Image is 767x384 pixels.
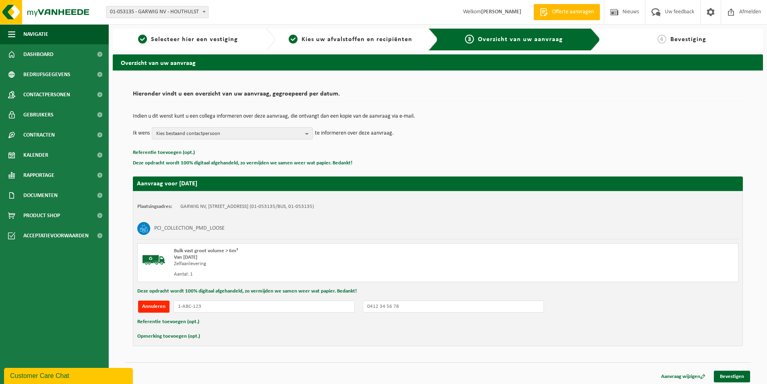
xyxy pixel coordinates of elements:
[4,366,134,384] iframe: chat widget
[23,64,70,85] span: Bedrijfsgegevens
[137,286,357,297] button: Deze opdracht wordt 100% digitaal afgehandeld, zo vermijden we samen weer wat papier. Bedankt!
[481,9,521,15] strong: [PERSON_NAME]
[156,128,302,140] span: Kies bestaand contactpersoon
[23,125,55,145] span: Contracten
[657,35,666,44] span: 4
[23,185,58,205] span: Documenten
[315,127,394,139] p: te informeren over deze aanvraag.
[714,371,750,382] a: Bevestigen
[533,4,600,20] a: Offerte aanvragen
[138,301,170,313] button: Annuleren
[23,85,70,105] span: Contactpersonen
[302,36,412,43] span: Kies uw afvalstoffen en recipiënten
[133,127,150,139] p: Ik wens
[279,35,422,44] a: 2Kies uw afvalstoffen en recipiënten
[174,261,470,267] div: Zelfaanlevering
[23,165,54,185] span: Rapportage
[174,271,470,278] div: Aantal: 1
[113,54,763,70] h2: Overzicht van uw aanvraag
[465,35,474,44] span: 3
[174,255,197,260] strong: Van [DATE]
[137,317,199,327] button: Referentie toevoegen (opt.)
[550,8,596,16] span: Offerte aanvragen
[174,248,238,253] span: Bulk vast groot volume > 6m³
[117,35,259,44] a: 1Selecteer hier een vestiging
[23,105,54,125] span: Gebruikers
[180,203,314,210] td: GARWIG NV, [STREET_ADDRESS] (01-053135/BUS, 01-053135)
[133,114,743,119] p: Indien u dit wenst kunt u een collega informeren over deze aanvraag, die ontvangt dan een kopie v...
[133,158,352,168] button: Deze opdracht wordt 100% digitaal afgehandeld, zo vermijden we samen weer wat papier. Bedankt!
[154,222,225,235] h3: PCI_COLLECTION_PMD_LOOSE
[174,301,355,313] input: 1-ABC-123
[23,24,48,44] span: Navigatie
[23,226,89,246] span: Acceptatievoorwaarden
[478,36,563,43] span: Overzicht van uw aanvraag
[363,301,544,313] input: 0412 34 56 78
[151,36,238,43] span: Selecteer hier een vestiging
[23,205,60,226] span: Product Shop
[133,147,195,158] button: Referentie toevoegen (opt.)
[23,44,54,64] span: Dashboard
[107,6,208,18] span: 01-053135 - GARWIG NV - HOUTHULST
[289,35,298,44] span: 2
[670,36,706,43] span: Bevestiging
[137,181,197,187] strong: Aanvraag voor [DATE]
[23,145,48,165] span: Kalender
[137,331,200,342] button: Opmerking toevoegen (opt.)
[138,35,147,44] span: 1
[137,204,172,209] strong: Plaatsingsadres:
[655,371,711,382] a: Aanvraag wijzigen
[133,91,743,102] h2: Hieronder vindt u een overzicht van uw aanvraag, gegroepeerd per datum.
[152,127,313,139] button: Kies bestaand contactpersoon
[142,248,166,272] img: BL-SO-LV.png
[106,6,209,18] span: 01-053135 - GARWIG NV - HOUTHULST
